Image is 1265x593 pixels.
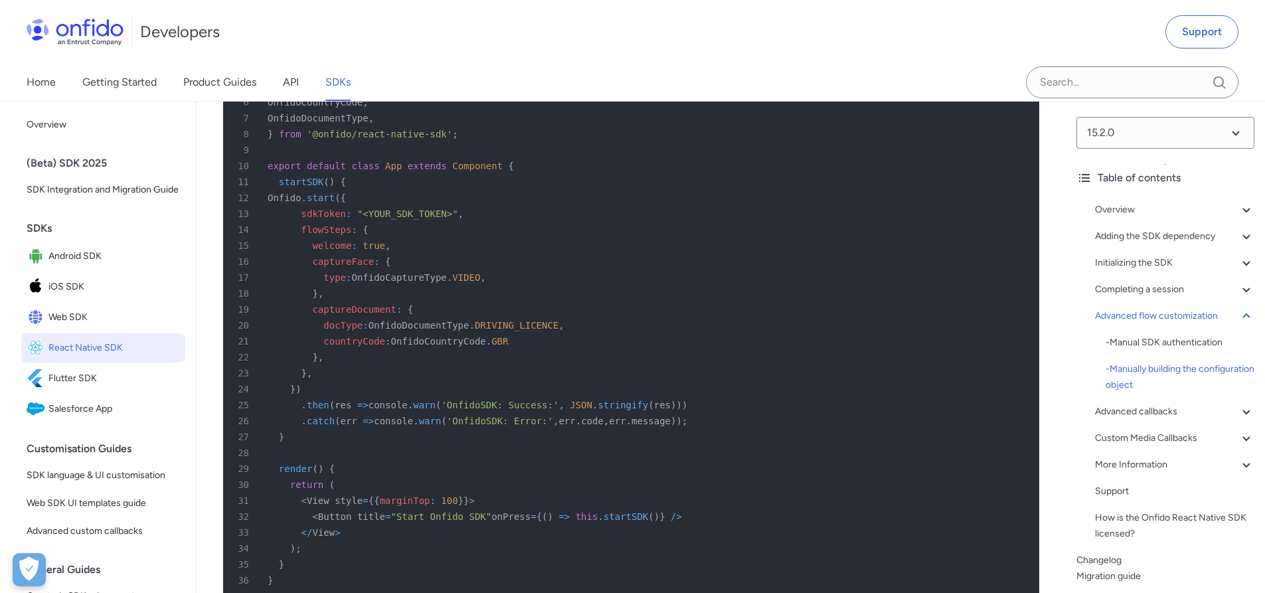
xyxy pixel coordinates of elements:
div: Overview [1095,202,1254,218]
span: ; [682,416,687,426]
span: 15 [228,238,258,254]
span: onPress [491,511,531,522]
span: Button title [318,511,385,522]
span: > [335,527,340,538]
span: } [290,384,295,394]
span: 14 [228,222,258,238]
span: < [312,511,317,522]
span: 18 [228,286,258,301]
span: < [301,495,307,506]
div: Advanced callbacks [1095,404,1254,420]
span: } [279,432,284,442]
span: ( [335,193,340,203]
span: { [374,495,379,506]
div: (Beta) SDK 2025 [27,150,191,177]
span: ; [295,543,301,554]
span: class [351,161,379,171]
span: true [363,240,385,251]
span: : [346,272,351,283]
span: this [576,511,598,522]
span: } [268,129,273,139]
a: Getting Started [82,64,157,101]
img: IconiOS SDK [27,278,48,296]
span: 21 [228,333,258,349]
span: , [458,209,464,219]
img: IconSalesforce App [27,400,48,418]
span: 7 [228,110,258,126]
span: Web SDK UI templates guide [27,495,180,511]
span: then [307,400,329,410]
a: IconiOS SDKiOS SDK [21,272,185,301]
button: Ouvrir le centre de préférences [13,553,46,586]
span: extends [408,161,447,171]
span: 100 [441,495,458,506]
span: ; [452,129,458,139]
span: message [632,416,671,426]
span: stringify [598,400,648,410]
span: . [447,272,452,283]
span: 25 [228,397,258,413]
span: ) [329,177,335,187]
span: { [341,193,346,203]
span: . [301,193,307,203]
span: 36 [228,572,258,588]
span: ( [648,511,653,522]
span: res [654,400,671,410]
span: = [385,511,390,522]
div: Support [1095,483,1254,499]
span: ) [682,400,687,410]
span: err [609,416,626,426]
span: : [385,336,390,347]
span: res [335,400,351,410]
span: App [385,161,402,171]
span: ) [671,400,676,410]
span: 'OnfidoSDK: Success:' [441,400,558,410]
span: = [531,511,536,522]
a: IconSalesforce AppSalesforce App [21,394,185,424]
span: : [351,224,357,235]
span: flowSteps [301,224,352,235]
span: , [318,288,323,299]
a: IconAndroid SDKAndroid SDK [21,242,185,271]
span: } [312,352,317,363]
span: 34 [228,541,258,556]
span: , [363,97,368,108]
span: SDK Integration and Migration Guide [27,182,180,198]
div: How is the Onfido React Native SDK licensed? [1095,510,1254,542]
span: 32 [228,509,258,525]
span: ( [542,511,547,522]
span: 6 [228,94,258,110]
span: . [469,320,474,331]
a: Advanced flow customization [1095,308,1254,324]
span: React Native SDK [48,339,180,357]
span: , [318,352,323,363]
img: Onfido Logo [27,19,124,45]
span: 9 [228,142,258,158]
span: . [598,511,603,522]
span: ( [329,400,335,410]
span: err [558,416,575,426]
span: 35 [228,556,258,572]
span: 12 [228,190,258,206]
img: IconAndroid SDK [27,247,48,266]
img: IconFlutter SDK [27,369,48,388]
span: OnfidoDocumentType [268,113,369,124]
span: , [385,240,390,251]
span: . [301,400,307,410]
span: . [486,336,491,347]
div: SDKs [27,215,191,242]
span: ( [329,479,335,490]
span: ( [648,400,653,410]
span: Advanced custom callbacks [27,523,180,539]
span: > [469,495,475,506]
span: . [413,416,418,426]
span: / [307,527,312,538]
span: . [576,416,581,426]
span: 23 [228,365,258,381]
a: IconReact Native SDKReact Native SDK [21,333,185,363]
span: => [357,400,369,410]
span: { [363,224,368,235]
span: countryCode [323,336,385,347]
input: Onfido search input field [1026,66,1238,98]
